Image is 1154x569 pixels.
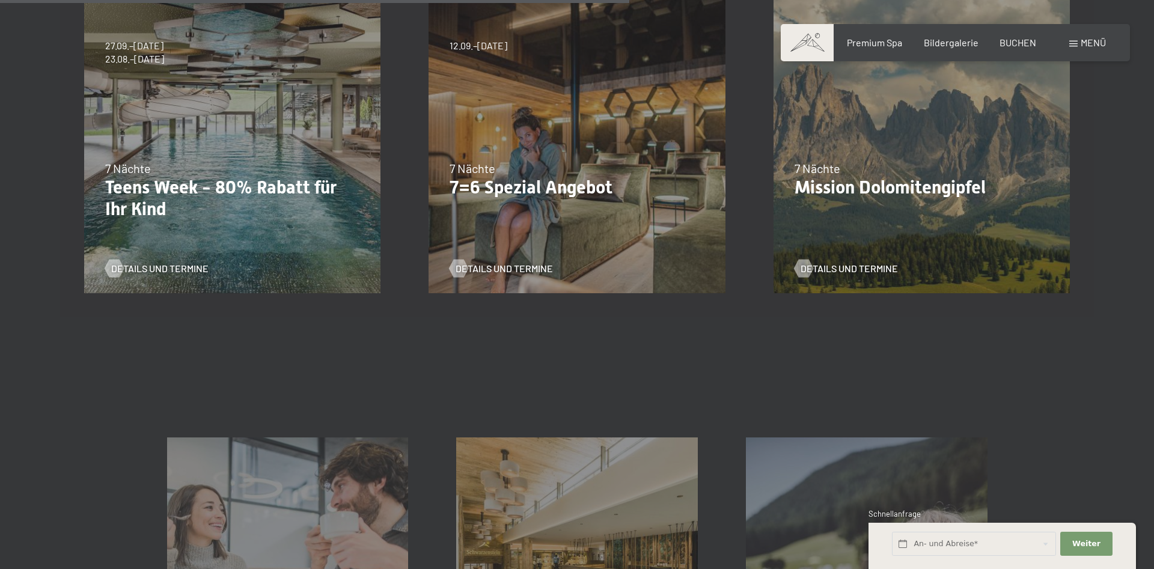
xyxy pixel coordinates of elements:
[450,177,704,198] p: 7=6 Spezial Angebot
[924,37,978,48] a: Bildergalerie
[450,262,553,275] a: Details und Termine
[869,509,921,519] span: Schnellanfrage
[450,39,507,52] span: 12.09.–[DATE]
[105,177,359,220] p: Teens Week - 80% Rabatt für Ihr Kind
[1072,538,1101,549] span: Weiter
[105,52,164,65] span: 23.08.–[DATE]
[105,161,151,175] span: 7 Nächte
[795,161,840,175] span: 7 Nächte
[456,262,553,275] span: Details und Termine
[1060,532,1112,556] button: Weiter
[450,161,495,175] span: 7 Nächte
[795,177,1049,198] p: Mission Dolomitengipfel
[801,262,898,275] span: Details und Termine
[847,37,902,48] a: Premium Spa
[111,262,209,275] span: Details und Termine
[1081,37,1106,48] span: Menü
[1000,37,1036,48] a: BUCHEN
[105,39,164,52] span: 27.09.–[DATE]
[105,262,209,275] a: Details und Termine
[795,262,898,275] a: Details und Termine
